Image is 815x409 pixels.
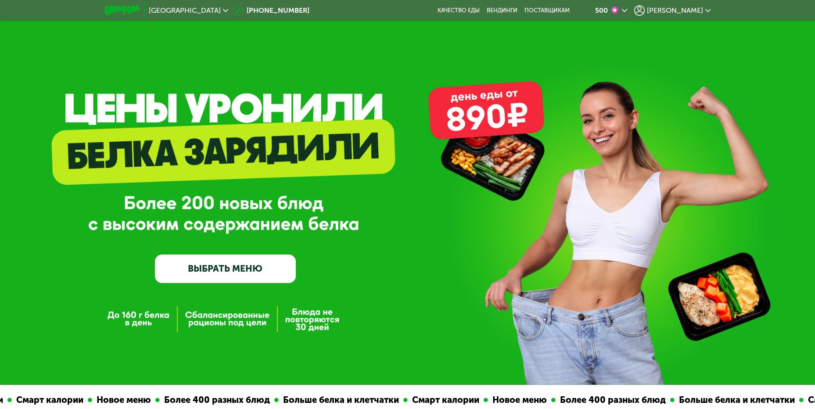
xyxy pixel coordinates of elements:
[524,7,570,14] div: поставщикам
[274,393,399,407] div: Больше белка и клетчатки
[149,7,221,14] span: [GEOGRAPHIC_DATA]
[595,7,608,14] div: 500
[438,7,480,14] a: Качество еды
[155,255,296,283] a: ВЫБРАТЬ МЕНЮ
[403,393,479,407] div: Смарт калории
[487,7,517,14] a: Вендинги
[647,7,703,14] span: [PERSON_NAME]
[7,393,83,407] div: Смарт калории
[551,393,665,407] div: Более 400 разных блюд
[155,393,269,407] div: Более 400 разных блюд
[670,393,794,407] div: Больше белка и клетчатки
[87,393,151,407] div: Новое меню
[233,5,309,16] a: [PHONE_NUMBER]
[483,393,546,407] div: Новое меню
